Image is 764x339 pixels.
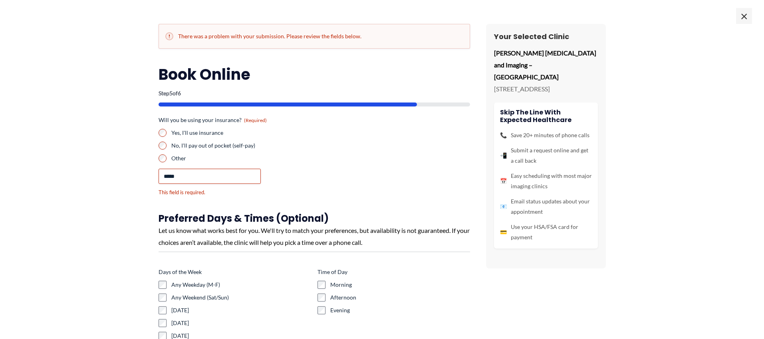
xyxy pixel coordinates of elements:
span: × [736,8,752,24]
h3: Preferred Days & Times (Optional) [159,212,470,225]
span: 📞 [500,130,507,140]
span: 📅 [500,176,507,186]
h2: There was a problem with your submission. Please review the fields below. [165,32,463,40]
span: 💳 [500,227,507,237]
h4: Skip the line with Expected Healthcare [500,108,592,124]
div: This field is required. [159,189,311,196]
li: Easy scheduling with most major imaging clinics [500,171,592,191]
label: Any Weekend (Sat/Sun) [171,294,311,302]
label: [DATE] [171,306,311,314]
label: Yes, I'll use insurance [171,129,311,137]
p: [STREET_ADDRESS] [494,83,598,95]
li: Submit a request online and get a call back [500,145,592,166]
label: Evening [330,306,470,314]
span: (Required) [244,117,267,123]
span: 5 [169,90,173,97]
legend: Time of Day [318,268,347,276]
p: Step of [159,91,470,96]
legend: Days of the Week [159,268,202,276]
li: Save 20+ minutes of phone calls [500,130,592,140]
label: Morning [330,281,470,289]
span: 6 [178,90,181,97]
label: Any Weekday (M-F) [171,281,311,289]
legend: Will you be using your insurance? [159,116,267,124]
label: Afternoon [330,294,470,302]
li: Use your HSA/FSA card for payment [500,222,592,242]
label: No, I'll pay out of pocket (self-pay) [171,142,311,150]
h2: Book Online [159,65,470,84]
h3: Your Selected Clinic [494,32,598,41]
span: 📧 [500,201,507,212]
label: Other [171,154,311,162]
input: Other Choice, please specify [159,169,261,184]
p: [PERSON_NAME] [MEDICAL_DATA] and Imaging – [GEOGRAPHIC_DATA] [494,47,598,83]
div: Let us know what works best for you. We'll try to match your preferences, but availability is not... [159,225,470,248]
label: [DATE] [171,319,311,327]
span: 📲 [500,150,507,161]
li: Email status updates about your appointment [500,196,592,217]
